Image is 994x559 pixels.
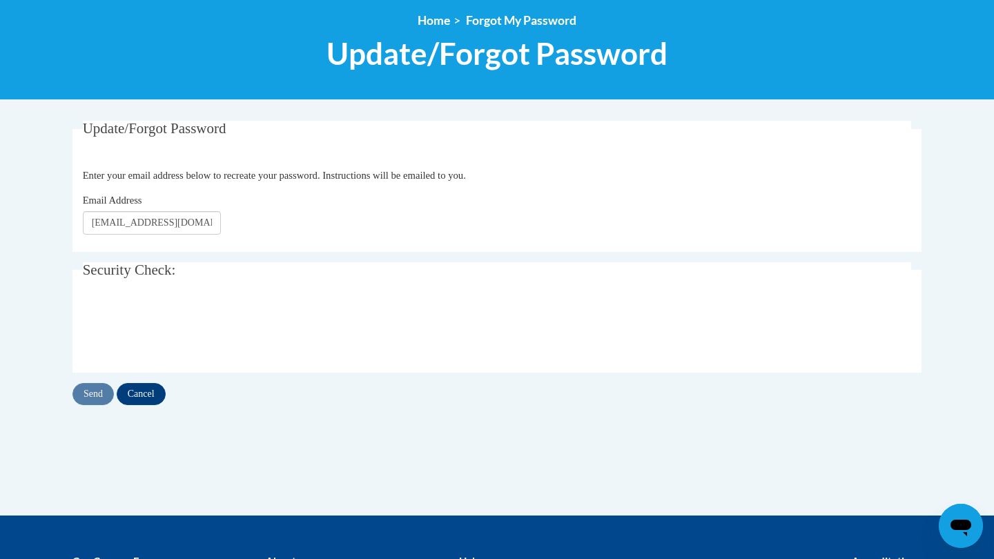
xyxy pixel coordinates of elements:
span: Enter your email address below to recreate your password. Instructions will be emailed to you. [83,170,466,181]
iframe: Button to launch messaging window, conversation in progress [939,504,983,548]
span: Forgot My Password [466,13,576,28]
span: Update/Forgot Password [83,120,226,137]
input: Cancel [117,383,166,405]
iframe: reCAPTCHA [83,302,293,355]
input: Email [83,211,221,235]
a: Home [418,13,450,28]
span: Security Check: [83,262,176,278]
span: Update/Forgot Password [327,35,667,72]
span: Email Address [83,195,142,206]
